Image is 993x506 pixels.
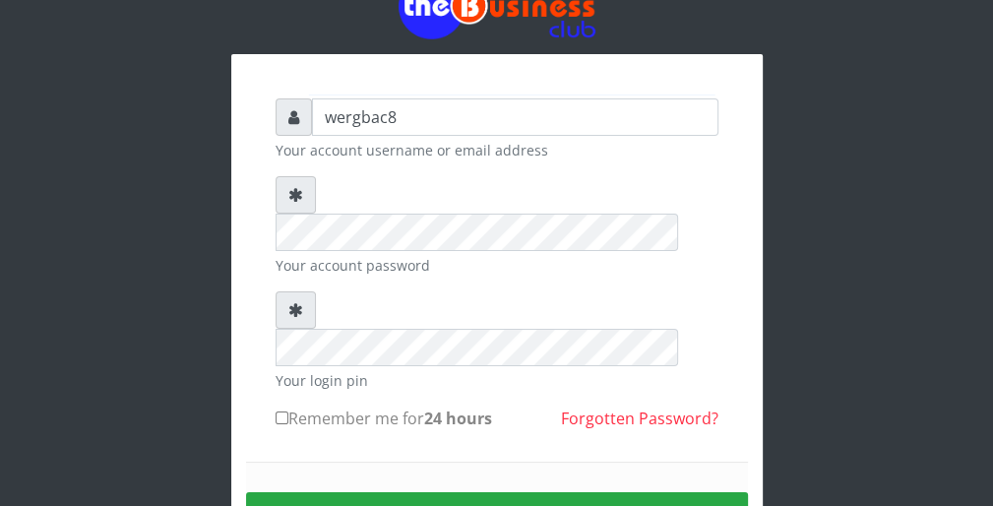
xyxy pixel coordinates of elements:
input: Username or email address [312,98,718,136]
small: Your account username or email address [276,140,718,160]
small: Your account password [276,255,718,276]
label: Remember me for [276,407,492,430]
input: Remember me for24 hours [276,411,288,424]
b: 24 hours [424,408,492,429]
a: Forgotten Password? [561,408,718,429]
small: Your login pin [276,370,718,391]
